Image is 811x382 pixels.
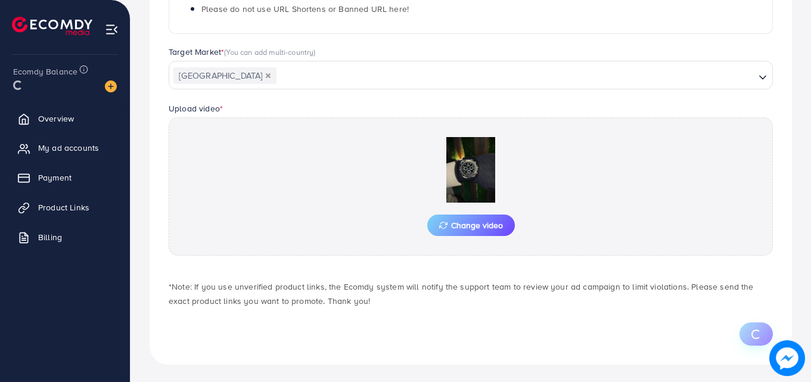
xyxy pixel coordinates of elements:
img: Preview Image [411,137,530,203]
button: Change video [427,215,515,236]
span: Billing [38,231,62,243]
img: image [769,340,804,375]
p: *Note: If you use unverified product links, the Ecomdy system will notify the support team to rev... [169,279,773,308]
img: logo [12,17,92,35]
label: Upload video [169,103,223,114]
span: Product Links [38,201,89,213]
span: Please do not use URL Shortens or Banned URL here! [201,3,409,15]
a: Overview [9,107,121,131]
a: Product Links [9,195,121,219]
img: menu [105,23,119,36]
label: Target Market [169,46,316,58]
span: Ecomdy Balance [13,66,77,77]
img: image [105,80,117,92]
a: Billing [9,225,121,249]
input: Search for option [278,67,754,85]
span: Payment [38,172,72,184]
a: Payment [9,166,121,190]
span: My ad accounts [38,142,99,154]
button: Deselect Pakistan [265,73,271,79]
a: My ad accounts [9,136,121,160]
span: (You can add multi-country) [224,46,315,57]
span: Overview [38,113,74,125]
span: Change video [439,221,503,229]
div: Search for option [169,61,773,89]
span: [GEOGRAPHIC_DATA] [173,67,276,84]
